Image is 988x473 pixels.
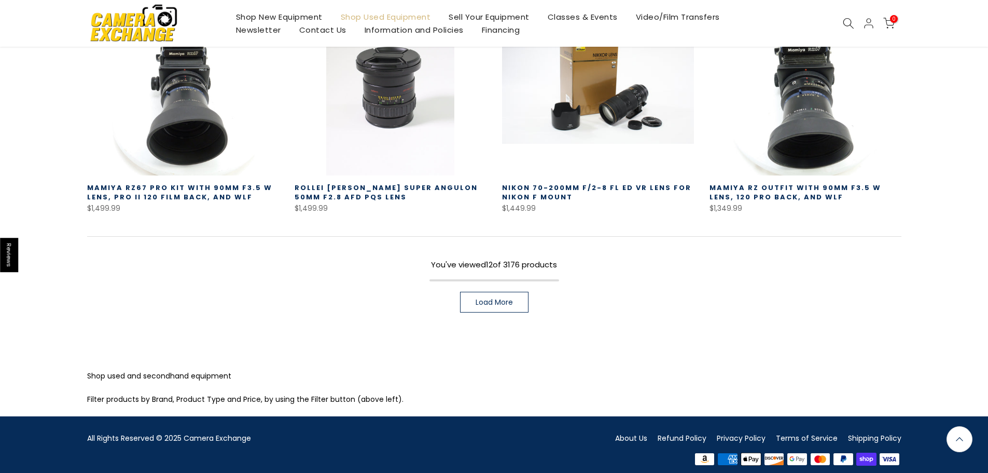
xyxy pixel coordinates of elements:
[538,10,627,23] a: Classes & Events
[295,202,486,215] div: $1,499.99
[460,292,528,313] a: Load More
[883,18,895,29] a: 0
[440,10,539,23] a: Sell Your Equipment
[431,259,557,270] span: You've viewed of 3176 products
[890,15,898,23] span: 0
[947,426,972,452] a: Back to the top
[615,433,647,443] a: About Us
[87,432,486,445] div: All Rights Reserved © 2025 Camera Exchange
[878,451,901,467] img: visa
[776,433,838,443] a: Terms of Service
[87,183,272,202] a: Mamiya RZ67 Pro Kit with 90MM F3.5 W Lens, Pro II 120 Film Back, and WLF
[709,202,901,215] div: $1,349.99
[786,451,809,467] img: google pay
[476,299,513,306] span: Load More
[486,259,493,270] span: 12
[717,433,766,443] a: Privacy Policy
[502,202,694,215] div: $1,449.99
[331,10,440,23] a: Shop Used Equipment
[739,451,762,467] img: apple pay
[290,23,355,36] a: Contact Us
[762,451,786,467] img: discover
[693,451,716,467] img: amazon payments
[809,451,832,467] img: master
[295,183,478,202] a: Rollei [PERSON_NAME] Super Angulon 50MM F2.8 AFD PQS Lens
[848,433,901,443] a: Shipping Policy
[87,370,901,383] p: Shop used and secondhand equipment
[658,433,706,443] a: Refund Policy
[502,183,691,202] a: Nikon 70-200mm f/2-8 FL ED VR Lens for Nikon F Mount
[472,23,529,36] a: Financing
[227,23,290,36] a: Newsletter
[355,23,472,36] a: Information and Policies
[227,10,331,23] a: Shop New Equipment
[87,202,279,215] div: $1,499.99
[87,393,901,406] p: Filter products by Brand, Product Type and Price, by using the Filter button (above left).
[627,10,729,23] a: Video/Film Transfers
[832,451,855,467] img: paypal
[716,451,740,467] img: american express
[709,183,881,202] a: Mamiya RZ Outfit with 90MM F3.5 W Lens, 120 Pro Back, and WLF
[855,451,878,467] img: shopify pay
